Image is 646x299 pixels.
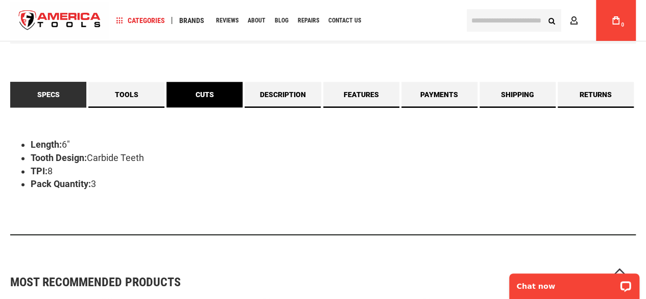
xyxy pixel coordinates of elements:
[166,82,243,107] a: Cuts
[542,11,561,30] button: Search
[88,82,164,107] a: Tools
[275,17,289,24] span: Blog
[10,2,109,40] a: store logo
[175,14,209,28] a: Brands
[503,267,646,299] iframe: LiveChat chat widget
[323,82,399,107] a: Features
[211,14,243,28] a: Reviews
[31,152,87,163] strong: Tooth Design:
[558,82,634,107] a: Returns
[31,166,47,176] strong: TPI:
[248,17,266,24] span: About
[111,14,170,28] a: Categories
[245,82,321,107] a: Description
[243,14,270,28] a: About
[31,139,62,150] strong: Length:
[621,22,624,28] span: 0
[10,276,600,288] strong: Most Recommended Products
[270,14,293,28] a: Blog
[179,17,204,24] span: Brands
[31,151,636,165] li: Carbide Teeth
[293,14,324,28] a: Repairs
[31,178,91,189] strong: Pack Quantity:
[401,82,477,107] a: Payments
[298,17,319,24] span: Repairs
[10,82,86,107] a: Specs
[116,17,165,24] span: Categories
[328,17,361,24] span: Contact Us
[480,82,556,107] a: Shipping
[324,14,366,28] a: Contact Us
[31,165,636,178] li: 8
[31,138,636,151] li: 6"
[31,177,636,191] li: 3
[10,2,109,40] img: America Tools
[216,17,238,24] span: Reviews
